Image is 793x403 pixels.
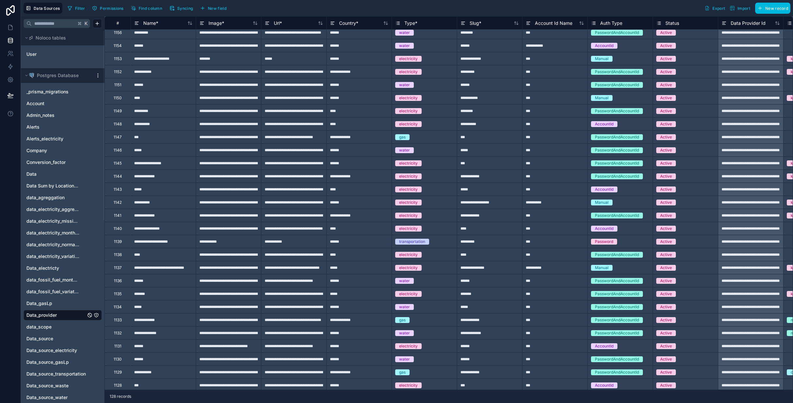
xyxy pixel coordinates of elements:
a: data_scope [26,324,79,330]
div: Active [660,43,672,49]
a: Data_source_electricity [26,347,86,354]
div: 1133 [114,317,122,323]
button: Import [727,3,753,14]
div: 1153 [114,56,122,61]
span: data_electricity_normalization [26,241,79,248]
div: Password [595,239,613,245]
span: Filter [75,6,85,11]
button: New record [755,3,790,14]
div: gas [399,134,406,140]
div: Conversion_factor [23,157,102,168]
div: Data_electricty [23,263,102,273]
div: transportation [399,239,425,245]
span: Status [665,20,679,26]
div: Active [660,213,672,218]
div: Active [660,343,672,349]
div: data_electricity_missing_data [23,216,102,226]
div: data_electricity_aggregation [23,204,102,215]
span: User [26,51,37,57]
span: Data_source_electricity [26,347,77,354]
a: Data_source_transportation [26,371,86,377]
div: User [23,49,102,59]
div: Active [660,121,672,127]
button: Permissions [90,3,126,13]
button: Data Sources [23,3,62,14]
span: Permissions [100,6,123,11]
div: Data_source_transportation [23,369,102,379]
a: Data_source_gasLp [26,359,86,365]
div: 1143 [114,187,122,192]
span: Account Id Name [535,20,572,26]
div: water [399,356,410,362]
div: water [399,330,410,336]
button: Export [702,3,727,14]
div: # [110,21,126,25]
div: Data_source_electricity [23,345,102,356]
div: electricity [399,343,418,349]
div: 1142 [114,200,122,205]
div: 1136 [114,278,122,283]
button: Postgres logoPostgres Database [23,71,93,80]
div: data_electricity_variation [23,251,102,262]
span: Url * [274,20,282,26]
span: _prisma_migrations [26,89,69,95]
div: Active [660,382,672,388]
span: Find column [139,6,162,11]
div: Data_source_gasLp [23,357,102,367]
div: electricity [399,252,418,258]
div: Active [660,200,672,205]
div: Active [660,330,672,336]
a: data_fossil_fuel_variation [26,288,79,295]
a: Account [26,100,86,107]
div: electricity [399,121,418,127]
div: data_fossil_fuel_monthly_normalization [23,275,102,285]
div: PasswordAndAccountId [595,108,639,114]
div: Company [23,145,102,156]
div: electricity [399,186,418,192]
span: New record [765,6,788,11]
div: Alerts [23,122,102,132]
a: Company [26,147,86,154]
span: Data [26,171,37,177]
span: data_electricity_aggregation [26,206,79,213]
img: Postgres logo [29,73,34,78]
div: PasswordAndAccountId [595,134,639,140]
span: Data_source_waste [26,382,69,389]
div: Active [660,95,672,101]
div: Active [660,317,672,323]
div: 1156 [114,30,122,35]
span: Postgres Database [37,72,79,79]
div: Manual [595,200,609,205]
a: Admin_notes [26,112,86,119]
span: Conversion_factor [26,159,66,166]
div: 1141 [114,213,121,218]
a: User [26,51,79,57]
a: Permissions [90,3,128,13]
span: Data_provider [26,312,57,318]
div: water [399,278,410,284]
div: 1134 [114,304,122,310]
a: data_electricity_missing_data [26,218,79,224]
div: Active [660,291,672,297]
div: 1128 [114,383,122,388]
button: New field [198,3,229,13]
span: Data Sum by Location and Data type [26,183,79,189]
div: electricity [399,160,418,166]
a: Data_electricty [26,265,86,271]
div: 1139 [114,239,122,244]
span: Image * [209,20,224,26]
div: 1131 [114,344,121,349]
div: 1129 [114,370,122,375]
div: 1135 [114,291,122,297]
div: Active [660,134,672,140]
div: 1147 [114,135,122,140]
div: gas [399,369,406,375]
a: Syncing [167,3,198,13]
a: New record [753,3,790,14]
div: electricity [399,213,418,218]
div: Manual [595,56,609,62]
a: data_electricity_variation [26,253,79,260]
